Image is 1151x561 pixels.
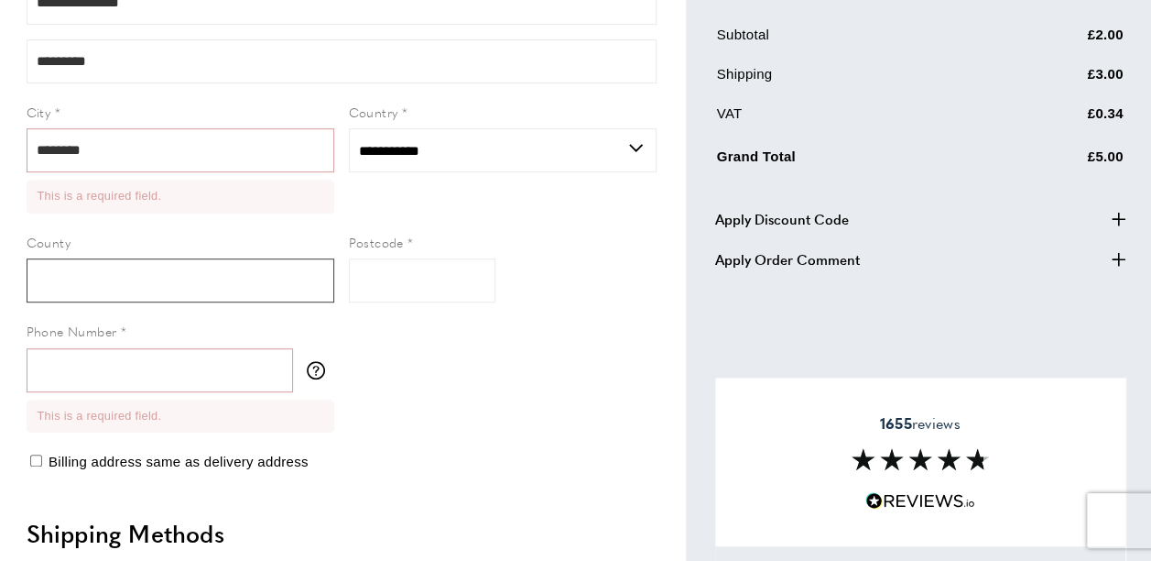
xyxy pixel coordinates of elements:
li: This is a required field. [38,407,323,425]
td: VAT [717,103,995,138]
img: Reviews section [852,448,989,470]
td: Shipping [717,63,995,99]
span: Postcode [349,233,404,251]
td: £5.00 [997,142,1124,181]
span: County [27,233,71,251]
li: This is a required field. [38,187,323,205]
td: Grand Total [717,142,995,181]
span: City [27,103,51,121]
img: Reviews.io 5 stars [865,492,975,510]
button: More information [307,361,334,379]
td: £2.00 [997,24,1124,60]
td: Subtotal [717,24,995,60]
span: Country [349,103,398,121]
td: £0.34 [997,103,1124,138]
span: Billing address same as delivery address [49,454,309,469]
span: Apply Order Comment [715,248,860,270]
span: Phone Number [27,322,117,340]
span: Apply Discount Code [715,208,849,230]
span: reviews [879,414,960,433]
strong: 1655 [879,412,911,434]
td: £3.00 [997,63,1124,99]
h2: Shipping Methods [27,517,657,550]
input: Billing address same as delivery address [30,455,42,467]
